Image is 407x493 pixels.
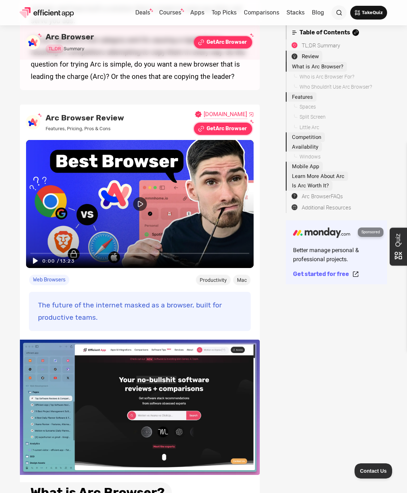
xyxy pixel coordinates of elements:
[20,7,74,18] img: Efficient App Logo
[286,220,387,284] a: Better manage personal & professional projects.Get started for freeSponsored
[46,31,94,42] span: Arc Browser
[286,82,376,92] a: Who Shouldn't Use Arc Browser?
[394,251,403,260] img: popover trigger icon button
[216,37,247,47] div: Arc Browser
[286,112,329,122] a: Split Screen
[46,44,64,53] span: TL;DR
[293,246,380,264] div: Better manage personal & professional projects.
[232,273,252,286] a: Mac
[308,7,328,18] div: Blog
[46,44,94,53] span: Summary
[208,7,240,18] div: Top Picks
[29,292,251,331] blockquote: The future of the internet masked as a browser, built for productive teams.
[394,233,403,247] span: Quiz
[312,8,324,17] div: Blog
[203,110,247,119] a: [DOMAIN_NAME]
[244,8,279,17] div: Comparisons
[286,191,347,202] a: Arc BrowserFAQs
[195,273,232,286] a: Productivity
[286,40,344,51] a: TL;DR Summary
[286,142,322,152] a: Availability
[207,124,216,134] div: Get
[302,203,351,212] div: Additional Resources
[237,275,247,285] div: Mac
[286,171,348,181] a: Learn More About Arc
[240,7,283,18] div: Comparisons
[358,228,383,237] div: Sponsored
[283,7,308,18] div: Stacks
[132,7,156,18] div: Deals
[286,181,332,190] a: Is Arc Worth It?
[42,258,60,264] div: 0:00 /
[190,8,204,17] div: Apps
[331,192,343,200] div: FAQs
[287,8,305,17] div: Stacks
[362,8,383,17] div: Take Quiz
[28,273,71,286] a: Web Browsers
[355,463,393,479] iframe: Toggle Customer Support
[286,62,347,72] a: What is Arc Browser?
[350,6,387,20] a: TakeQuiz
[286,72,358,82] a: Who is Arc Browser For?
[194,123,252,135] a: GetArc Browser
[46,112,124,123] span: Arc Browser Review
[286,162,323,171] a: Mobile App
[286,92,317,102] a: Features
[286,152,324,162] a: Windows
[216,124,247,134] div: Arc Browser
[286,202,355,213] a: Additional Resources
[293,271,349,277] div: Get started for free
[207,37,216,47] div: Get
[212,8,237,17] div: Top Picks
[286,132,325,142] a: Competition
[390,228,407,265] button: popover trigger icon buttonQuiz
[26,140,254,268] a: open lightbox
[286,102,319,112] a: Spaces
[302,41,340,50] div: TL;DR Summary
[200,275,227,285] div: Productivity
[46,126,124,132] span: Features, Pricing, Pros & Cons
[156,7,187,18] div: Courses
[26,35,40,50] img: Arc Browser
[20,340,260,475] img: Arc Browser
[187,7,208,18] div: Apps
[286,25,350,40] a: Table of Contents
[194,36,252,48] a: GetArc Browser
[302,192,331,200] div: Arc Browser
[286,122,323,132] a: Little Arc
[286,51,322,62] a: Review
[60,258,75,264] div: 13:23
[33,275,65,285] div: Web Browsers
[159,8,181,17] div: Courses
[302,52,319,61] div: Review
[135,8,150,17] div: Deals
[26,115,40,129] img: Arc Browser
